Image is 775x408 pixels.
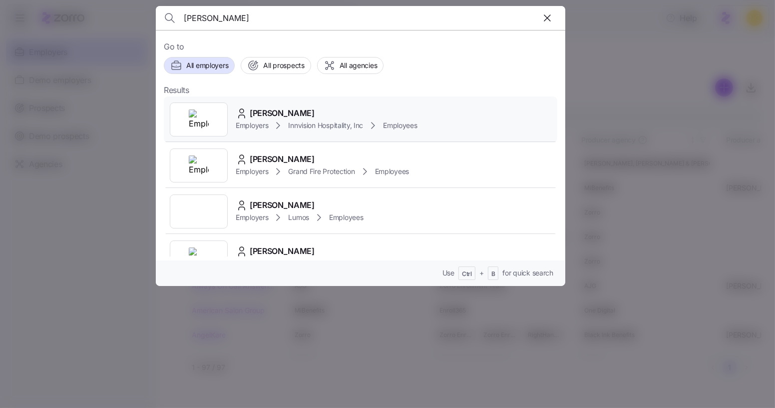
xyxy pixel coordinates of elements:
[164,84,189,96] span: Results
[383,120,417,130] span: Employees
[164,57,235,74] button: All employers
[340,60,378,70] span: All agencies
[375,166,409,176] span: Employees
[189,109,209,129] img: Employer logo
[250,245,315,257] span: [PERSON_NAME]
[288,166,355,176] span: Grand Fire Protection
[164,40,557,53] span: Go to
[479,268,484,278] span: +
[189,247,209,267] img: Employer logo
[442,268,454,278] span: Use
[329,212,363,222] span: Employees
[288,212,309,222] span: Lumos
[236,166,268,176] span: Employers
[189,155,209,175] img: Employer logo
[462,270,472,278] span: Ctrl
[250,153,315,165] span: [PERSON_NAME]
[250,199,315,211] span: [PERSON_NAME]
[241,57,311,74] button: All prospects
[250,107,315,119] span: [PERSON_NAME]
[236,212,268,222] span: Employers
[502,268,553,278] span: for quick search
[236,120,268,130] span: Employers
[263,60,304,70] span: All prospects
[317,57,384,74] button: All agencies
[491,270,495,278] span: B
[186,60,228,70] span: All employers
[288,120,363,130] span: Innvision Hospitality, Inc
